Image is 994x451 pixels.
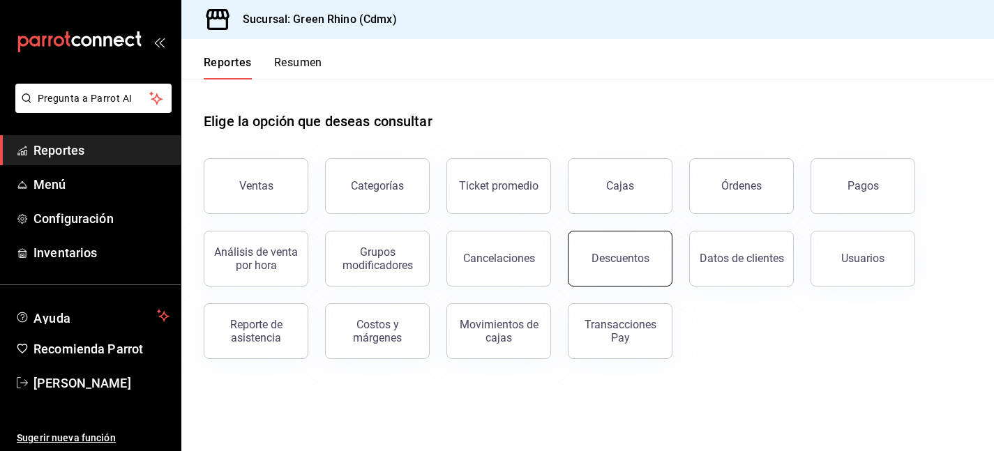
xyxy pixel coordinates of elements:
a: Cajas [568,158,672,214]
span: Inventarios [33,243,170,262]
button: Análisis de venta por hora [204,231,308,286]
span: Ayuda [33,307,151,324]
a: Pregunta a Parrot AI [10,101,172,116]
div: Movimientos de cajas [455,318,542,344]
div: Datos de clientes [700,252,784,265]
div: Órdenes [721,179,762,192]
button: Órdenes [689,158,794,214]
h1: Elige la opción que deseas consultar [204,111,432,132]
button: Reportes [204,56,252,79]
div: Grupos modificadores [334,245,421,272]
span: Recomienda Parrot [33,339,170,358]
div: Descuentos [592,252,649,265]
button: Categorías [325,158,430,214]
div: Cancelaciones [463,252,535,265]
div: Transacciones Pay [577,318,663,344]
span: Reportes [33,141,170,160]
button: Resumen [274,56,322,79]
button: Pregunta a Parrot AI [15,84,172,113]
button: Cancelaciones [446,231,551,286]
button: Datos de clientes [689,231,794,286]
span: Menú [33,175,170,194]
div: Costos y márgenes [334,318,421,344]
button: Reporte de asistencia [204,303,308,359]
button: Transacciones Pay [568,303,672,359]
span: Sugerir nueva función [17,431,170,445]
button: Costos y márgenes [325,303,430,359]
div: Categorías [351,179,404,192]
div: Pagos [848,179,879,192]
button: Ticket promedio [446,158,551,214]
button: Usuarios [811,231,915,286]
div: Ticket promedio [459,179,539,192]
button: Grupos modificadores [325,231,430,286]
div: Cajas [606,178,635,194]
button: Ventas [204,158,308,214]
button: Pagos [811,158,915,214]
button: open_drawer_menu [153,36,165,47]
div: navigation tabs [204,56,322,79]
div: Ventas [239,179,273,192]
div: Reporte de asistencia [213,318,299,344]
span: [PERSON_NAME] [33,374,170,392]
div: Usuarios [841,252,884,265]
span: Configuración [33,209,170,228]
div: Análisis de venta por hora [213,245,299,272]
span: Pregunta a Parrot AI [38,91,150,106]
button: Descuentos [568,231,672,286]
button: Movimientos de cajas [446,303,551,359]
h3: Sucursal: Green Rhino (Cdmx) [232,11,397,28]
